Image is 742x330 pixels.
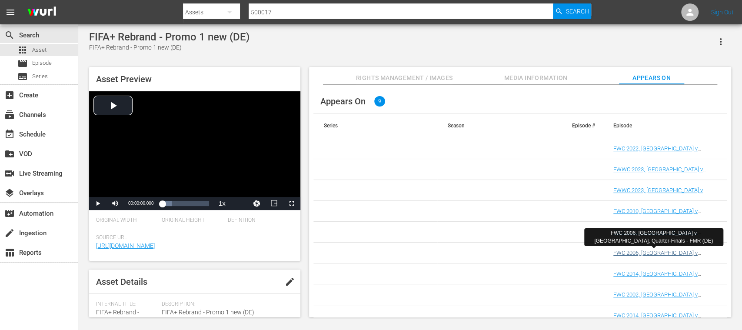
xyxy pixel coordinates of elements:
span: Description: [162,301,289,308]
span: 00:00:00.000 [128,201,153,206]
span: VOD [4,149,15,159]
img: ans4CAIJ8jUAAAAAAAAAAAAAAAAAAAAAAAAgQb4GAAAAAAAAAAAAAAAAAAAAAAAAJMjXAAAAAAAAAAAAAAAAAAAAAAAAgAT5G... [21,2,63,23]
span: Ingestion [4,228,15,238]
span: edit [285,277,295,287]
span: Search [566,3,589,19]
button: Picture-in-Picture [266,197,283,210]
span: Media Information [503,73,569,83]
span: Series [17,71,28,82]
span: Create [4,90,15,100]
a: [URL][DOMAIN_NAME] [96,242,155,249]
span: Live Streaming [4,168,15,179]
div: FIFA+ Rebrand - Promo 1 new (DE) [89,31,250,43]
span: Episode [17,58,28,69]
span: Schedule [4,129,15,140]
span: FIFA+ Rebrand - Promo 1 new (DE) [96,309,144,325]
span: Rights Management / Images [356,73,453,83]
a: FWWC 2023, [GEOGRAPHIC_DATA] v [GEOGRAPHIC_DATA] ([GEOGRAPHIC_DATA]) [613,166,706,186]
span: Appears On [619,73,684,83]
span: FIFA+ Rebrand - Promo 1 new (DE) [162,308,289,317]
button: edit [279,271,300,292]
span: Automation [4,208,15,219]
span: 9 [374,96,385,107]
a: FWC 2002, [GEOGRAPHIC_DATA] v [GEOGRAPHIC_DATA], Semi-Finals - FMR ([GEOGRAPHIC_DATA]) [613,291,714,311]
th: Series [313,113,437,138]
span: Series [32,72,48,81]
span: Asset [32,46,47,54]
th: Episode # [561,113,602,138]
button: Jump To Time [248,197,266,210]
th: Season [437,113,561,138]
div: FWC 2006, [GEOGRAPHIC_DATA] v [GEOGRAPHIC_DATA], Quarter-Finals - FMR (DE) [588,230,720,244]
span: Asset Preview [96,74,152,84]
span: Asset Details [96,277,147,287]
span: Original Height [162,217,223,224]
a: Sign Out [711,9,734,16]
div: FIFA+ Rebrand - Promo 1 new (DE) [89,43,250,52]
span: Reports [4,247,15,258]
span: Overlays [4,188,15,198]
button: Fullscreen [283,197,300,210]
span: Original Width [96,217,157,224]
th: Episode [603,113,727,138]
span: Asset [17,45,28,55]
a: FWC 2010, [GEOGRAPHIC_DATA] v [GEOGRAPHIC_DATA], Round of 16 - FMR (DE) [613,208,713,227]
span: Channels [4,110,15,120]
div: Progress Bar [162,201,209,206]
span: Search [4,30,15,40]
a: FWC 2022, [GEOGRAPHIC_DATA] v [GEOGRAPHIC_DATA] ([GEOGRAPHIC_DATA]) [613,145,701,165]
a: FWC 2006, [GEOGRAPHIC_DATA] v [GEOGRAPHIC_DATA], Quarter-Finals - FMR (DE) [613,250,706,269]
span: Appears On [320,96,366,107]
span: menu [5,7,16,17]
span: Source Url [96,234,289,241]
button: Mute [106,197,124,210]
div: Video Player [89,91,300,210]
a: FWWC 2023, [GEOGRAPHIC_DATA] v [GEOGRAPHIC_DATA] ([GEOGRAPHIC_DATA]) [613,187,706,207]
a: FWC 2014, [GEOGRAPHIC_DATA] v [GEOGRAPHIC_DATA], Final - FMR (DE) [613,270,708,283]
button: Search [553,3,591,19]
button: Play [89,197,106,210]
button: Playback Rate [213,197,231,210]
span: Episode [32,59,52,67]
span: Internal Title: [96,301,157,308]
span: Definition [227,217,289,224]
